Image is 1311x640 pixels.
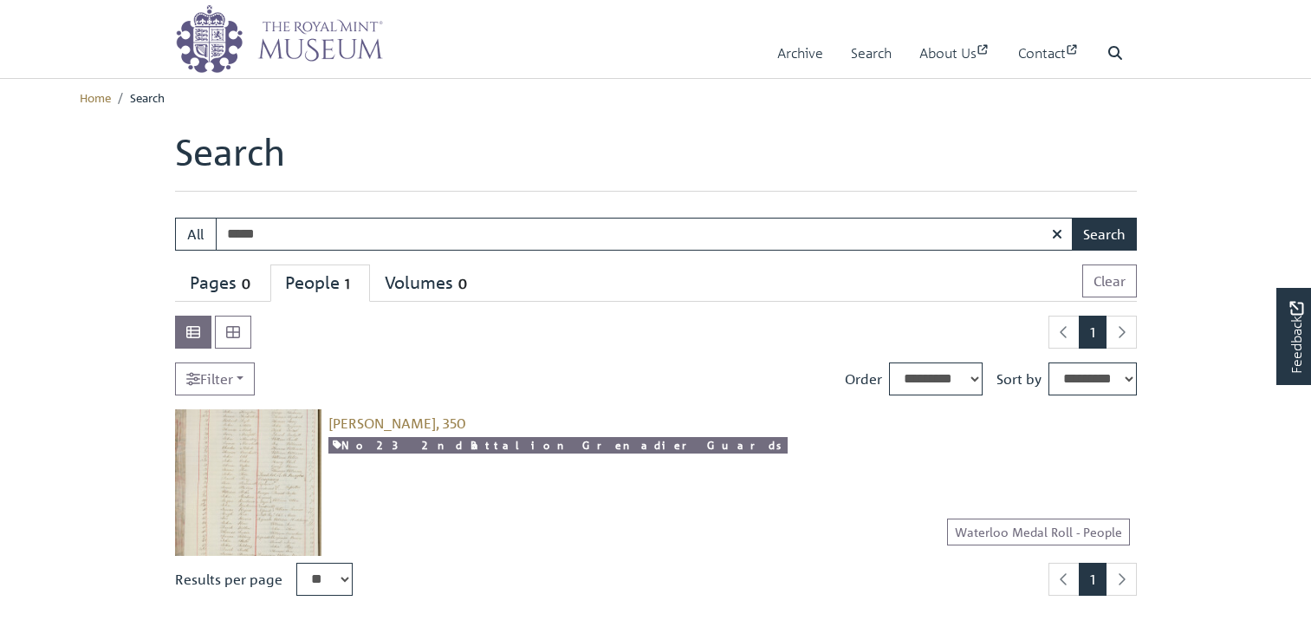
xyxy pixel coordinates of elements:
[175,218,217,251] button: All
[175,569,282,590] label: Results per page
[1048,563,1080,596] li: Previous page
[130,89,165,105] span: Search
[385,272,472,294] div: Volumes
[919,29,990,78] a: About Us
[1018,29,1080,78] a: Contact
[1072,218,1137,251] button: Search
[1079,563,1107,596] span: Goto page 1
[1042,316,1137,349] nav: pagination
[851,29,892,78] a: Search
[947,519,1130,545] a: Waterloo Medal Roll - People
[175,130,1137,191] h1: Search
[285,272,355,294] div: People
[175,4,383,74] img: logo_wide.png
[996,369,1042,389] label: Sort by
[1042,563,1137,596] nav: pagination
[1048,316,1080,349] li: Previous page
[216,218,1074,251] input: Enter one or more search terms...
[1276,288,1311,385] a: Would you like to provide feedback?
[1286,302,1307,374] span: Feedback
[845,369,882,389] label: Order
[453,274,472,294] span: 0
[340,274,355,294] span: 1
[1082,264,1137,297] button: Clear
[80,89,111,105] a: Home
[328,415,466,432] a: [PERSON_NAME], 350
[175,409,321,556] img: Seath, David, 350
[190,272,256,294] div: Pages
[237,274,256,294] span: 0
[175,362,255,395] a: Filter
[328,437,788,454] a: No 23 2nd Battalion Grenadier Guards
[777,29,823,78] a: Archive
[1079,316,1107,349] span: Goto page 1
